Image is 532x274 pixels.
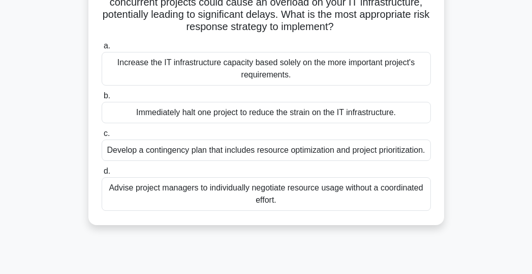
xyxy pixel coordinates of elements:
[104,167,110,175] span: d.
[102,140,431,161] div: Develop a contingency plan that includes resource optimization and project prioritization.
[102,177,431,211] div: Advise project managers to individually negotiate resource usage without a coordinated effort.
[104,41,110,50] span: a.
[104,129,110,138] span: c.
[102,102,431,123] div: Immediately halt one project to reduce the strain on the IT infrastructure.
[102,52,431,86] div: Increase the IT infrastructure capacity based solely on the more important project's requirements.
[104,91,110,100] span: b.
